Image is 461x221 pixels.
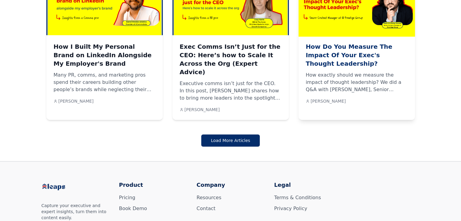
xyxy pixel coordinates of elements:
[180,80,282,102] p: Executive comms isn’t just for the CEO. In this post, [PERSON_NAME] shares how to bring more lead...
[42,181,78,193] img: Leaps
[306,71,408,93] p: How exactly should we measure the impact of thought leadership? We did a Q&A with [PERSON_NAME], ...
[119,181,187,189] h3: Product
[197,181,265,189] h3: Company
[119,206,147,211] a: Book Demo
[274,195,321,200] a: Terms & Conditions
[311,98,346,104] span: [PERSON_NAME]
[306,98,346,104] a: [PERSON_NAME]
[42,203,109,221] p: Capture your executive and expert insights, turn them into content easily.
[197,206,215,211] a: Contact
[274,206,307,211] a: Privacy Policy
[54,42,155,68] a: How I Built My Personal Brand on LinkedIn Alongside My Employer's Brand
[180,107,220,113] a: [PERSON_NAME]
[306,42,408,68] a: How Do You Measure The Impact Of Your Exec's Thought Leadership?
[185,107,220,113] span: [PERSON_NAME]
[274,181,342,189] h3: Legal
[54,98,94,104] a: [PERSON_NAME]
[119,195,135,200] a: Pricing
[201,134,260,147] button: Load More Articles
[197,195,222,200] a: Resources
[180,42,282,76] a: Exec Comms Isn’t Just for the CEO: Here’s how to Scale It Across the Org (Expert Advice)
[54,71,155,93] p: Many PR, comms, and marketing pros spend their careers building other people’s brands while negle...
[58,98,94,104] span: [PERSON_NAME]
